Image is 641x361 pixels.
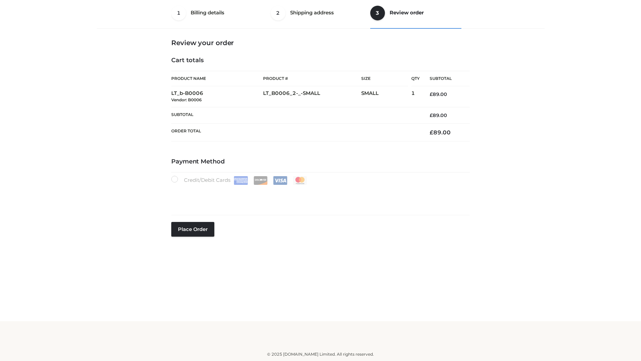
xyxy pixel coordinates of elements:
h3: Review your order [171,39,470,47]
img: Discover [253,176,268,185]
th: Product # [263,71,361,86]
th: Subtotal [171,107,420,123]
img: Mastercard [293,176,307,185]
div: © 2025 [DOMAIN_NAME] Limited. All rights reserved. [99,351,542,358]
th: Subtotal [420,71,470,86]
span: £ [430,91,433,97]
label: Credit/Debit Cards [171,176,308,185]
td: LT_b-B0006 [171,86,263,107]
td: LT_B0006_2-_-SMALL [263,86,361,107]
th: Order Total [171,124,420,141]
bdi: 89.00 [430,112,447,118]
h4: Cart totals [171,57,470,64]
button: Place order [171,222,214,237]
h4: Payment Method [171,158,470,165]
td: 1 [411,86,420,107]
td: SMALL [361,86,411,107]
small: Vendor: B0006 [171,97,202,102]
th: Qty [411,71,420,86]
th: Product Name [171,71,263,86]
img: Amex [234,176,248,185]
th: Size [361,71,408,86]
span: £ [430,129,433,136]
bdi: 89.00 [430,129,451,136]
iframe: Secure payment input frame [170,184,468,208]
bdi: 89.00 [430,91,447,97]
img: Visa [273,176,287,185]
span: £ [430,112,433,118]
